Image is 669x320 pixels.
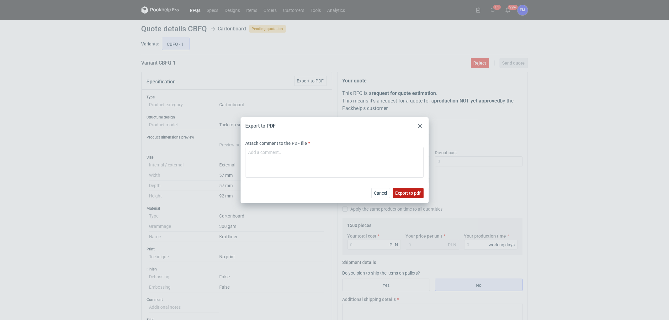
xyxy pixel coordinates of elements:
button: Export to pdf [393,188,424,198]
span: Cancel [374,191,387,195]
div: Export to PDF [246,123,276,129]
span: Export to pdf [396,191,421,195]
label: Attach comment to the PDF file [246,140,307,146]
button: Cancel [371,188,390,198]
